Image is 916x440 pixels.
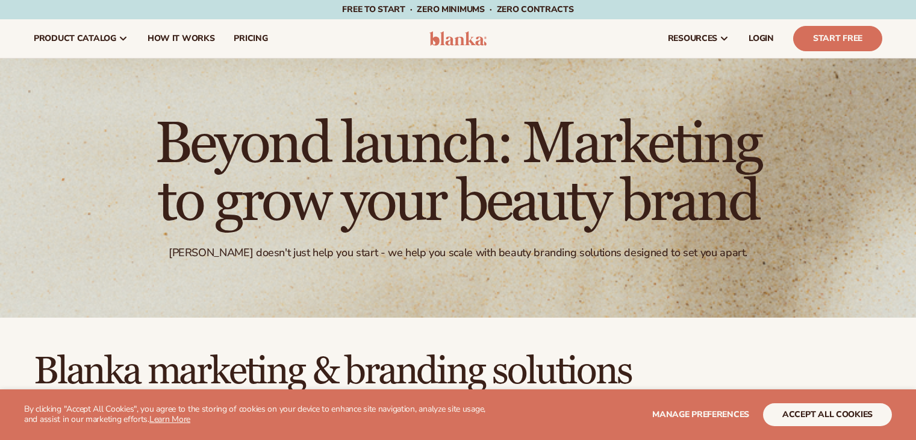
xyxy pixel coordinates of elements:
span: LOGIN [749,34,774,43]
button: Manage preferences [652,403,749,426]
a: product catalog [24,19,138,58]
a: Learn More [149,413,190,425]
a: LOGIN [739,19,784,58]
span: resources [668,34,717,43]
span: Manage preferences [652,409,749,420]
a: resources [658,19,739,58]
a: How It Works [138,19,225,58]
span: Free to start · ZERO minimums · ZERO contracts [342,4,573,15]
span: How It Works [148,34,215,43]
a: Start Free [793,26,882,51]
span: product catalog [34,34,116,43]
p: By clicking "Accept All Cookies", you agree to the storing of cookies on your device to enhance s... [24,404,499,425]
span: pricing [234,34,267,43]
img: logo [429,31,487,46]
div: [PERSON_NAME] doesn't just help you start - we help you scale with beauty branding solutions desi... [169,246,747,260]
a: pricing [224,19,277,58]
h1: Beyond launch: Marketing to grow your beauty brand [127,116,790,231]
button: accept all cookies [763,403,892,426]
